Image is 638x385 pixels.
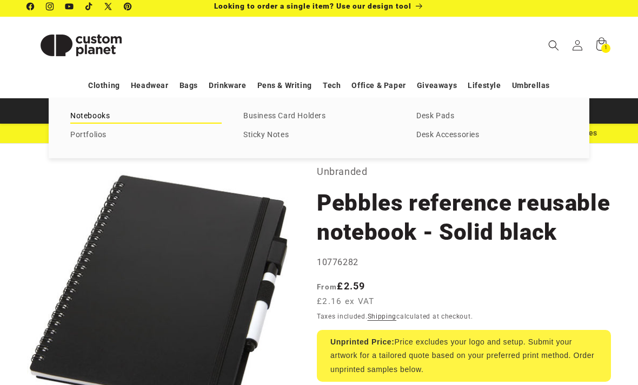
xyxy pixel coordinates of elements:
a: Sticky Notes [243,128,395,143]
h1: Pebbles reference reusable notebook - Solid black [317,188,611,247]
a: Lifestyle [468,76,501,95]
a: Giveaways [417,76,457,95]
a: Office & Paper [351,76,406,95]
a: Umbrellas [512,76,550,95]
summary: Search [542,33,566,57]
span: From [317,282,337,291]
a: Portfolios [70,128,222,143]
div: Price excludes your logo and setup. Submit your artwork for a tailored quote based on your prefer... [317,330,611,382]
a: Notebooks [70,109,222,124]
span: 10776282 [317,257,358,267]
a: Desk Pads [416,109,568,124]
a: Drinkware [209,76,246,95]
a: Clothing [88,76,120,95]
a: Headwear [131,76,169,95]
span: Looking to order a single item? Use our design tool [214,2,411,10]
p: Unbranded [317,163,611,180]
a: Business Card Holders [243,109,395,124]
img: Custom Planet [27,21,135,70]
a: Shipping [368,313,397,320]
a: Pens & Writing [257,76,312,95]
a: Bags [180,76,198,95]
a: Tech [323,76,341,95]
iframe: Chat Widget [453,268,638,385]
a: Custom Planet [23,17,139,73]
strong: Unprinted Price: [330,337,395,346]
a: Desk Accessories [416,128,568,143]
span: £2.16 ex VAT [317,295,375,308]
strong: £2.59 [317,280,365,292]
span: 1 [604,44,608,53]
div: Taxes included. calculated at checkout. [317,311,611,322]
